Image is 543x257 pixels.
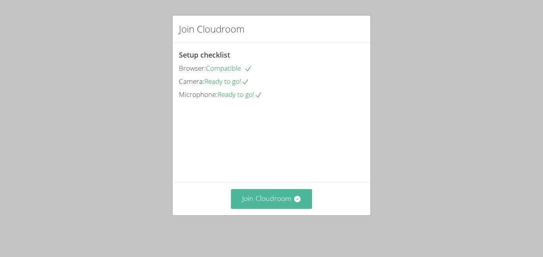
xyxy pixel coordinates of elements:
button: Join Cloudroom [231,189,312,209]
span: Ready to go! [217,90,262,99]
span: Microphone: [179,90,217,99]
h2: Join Cloudroom [179,22,244,36]
span: Compatible [206,64,252,73]
span: Ready to go! [204,77,249,86]
span: Browser: [179,64,206,73]
span: Camera: [179,77,204,86]
span: Setup checklist [179,50,230,60]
